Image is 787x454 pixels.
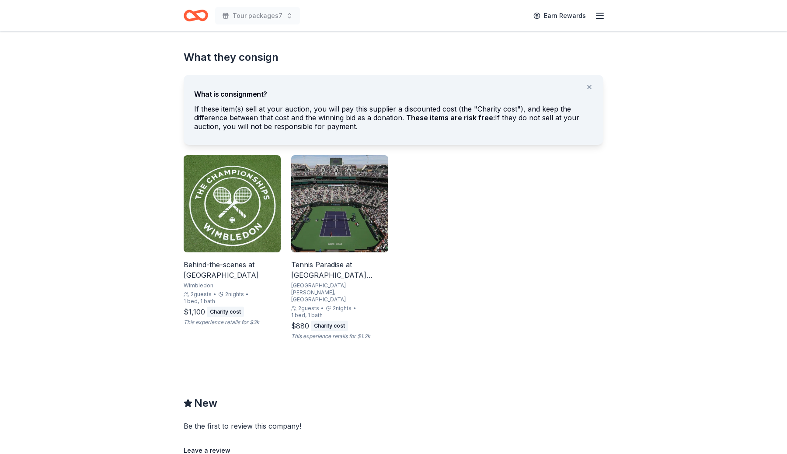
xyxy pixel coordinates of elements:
div: Charity cost [207,307,244,317]
div: If these item(s) sell at your auction, you will pay this supplier a discounted cost (the "Charity... [194,105,593,134]
div: 1 bed, 1 bath [291,312,323,319]
div: $1,100 [184,307,205,317]
div: • [213,291,216,298]
img: Image for Behind-the-scenes at Wimbledon [184,155,281,252]
div: • [321,305,324,312]
h2: What they consign [184,50,603,64]
div: • [246,291,249,298]
div: Tennis Paradise at [GEOGRAPHIC_DATA][PERSON_NAME] [291,259,388,280]
div: $880 [291,321,309,331]
img: Image for Tennis Paradise at Indian Wells [291,155,388,252]
div: This experience retails for $3k [184,319,281,326]
div: • [353,305,356,312]
div: Wimbledon [184,282,281,289]
div: [GEOGRAPHIC_DATA][PERSON_NAME], [GEOGRAPHIC_DATA] [291,282,388,303]
div: Charity cost [311,321,348,331]
span: 2 nights [333,305,352,312]
div: This experience retails for $1.2k [291,333,388,340]
div: Be the first to review this company! [184,421,407,431]
span: Tour packages7 [233,10,282,21]
a: Home [184,5,208,26]
div: Behind-the-scenes at [GEOGRAPHIC_DATA] [184,259,281,280]
div: 1 bed, 1 bath [184,298,215,305]
span: 2 guests [298,305,319,312]
span: These items are risk free: [406,113,495,122]
a: Earn Rewards [528,8,591,24]
span: 2 nights [225,291,244,298]
button: Tour packages7 [215,7,300,24]
div: What is consignment? [194,82,593,99]
span: 2 guests [191,291,212,298]
span: New [194,396,217,410]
